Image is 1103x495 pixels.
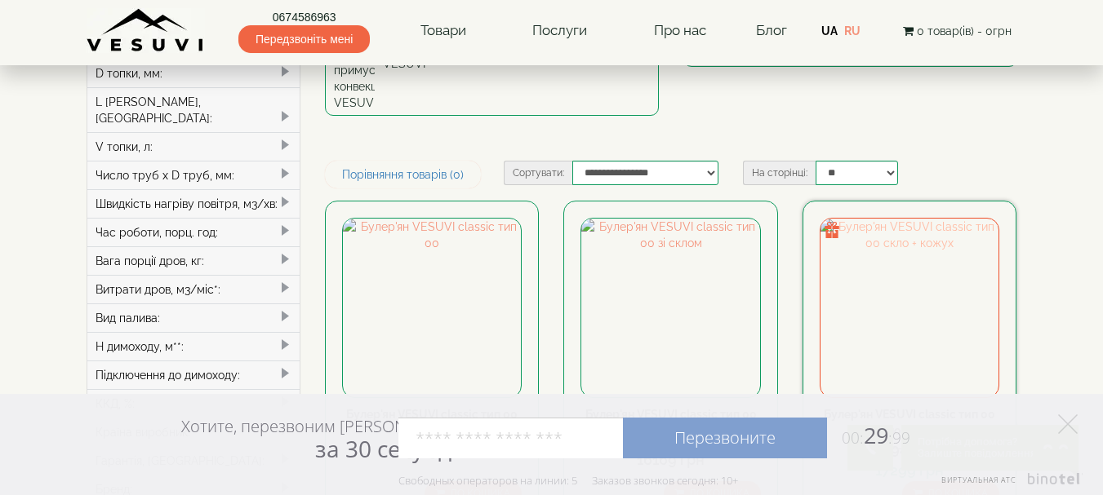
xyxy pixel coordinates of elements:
a: Товари [404,12,483,50]
span: Передзвоніть мені [238,25,370,53]
div: Вага порції дров, кг: [87,246,300,275]
a: Виртуальная АТС [932,473,1083,495]
div: Витрати дров, м3/міс*: [87,275,300,303]
label: Сортувати: [504,161,572,185]
div: Підключення до димоходу: [87,360,300,389]
div: Швидкість нагріву повітря, м3/хв: [87,189,300,218]
div: Число труб x D труб, мм: [87,161,300,189]
a: Блог [756,22,787,38]
span: :99 [888,427,910,449]
span: Виртуальная АТС [941,475,1016,485]
img: Булер'ян VESUVI classic тип 00 [343,219,521,396]
img: Булер'ян VESUVI classic тип 00 скло + кожух [821,219,998,396]
span: 00: [842,427,864,449]
div: H димоходу, м**: [87,332,300,360]
span: 0 товар(ів) - 0грн [917,24,1012,38]
button: 0 товар(ів) - 0грн [898,22,1016,40]
img: gift [824,222,840,238]
div: ККД, %: [87,389,300,418]
div: Свободных операторов на линии: 5 Заказов звонков сегодня: 10+ [398,474,738,487]
a: RU [844,24,861,38]
img: Булер'ян VESUVI classic тип 00 зі склом [581,219,759,396]
a: Про нас [638,12,723,50]
span: 29 [827,420,910,450]
a: UA [821,24,838,38]
a: Порівняння товарів (0) [325,161,481,188]
div: Хотите, перезвоним [PERSON_NAME] [181,416,461,462]
span: за 30 секунд? [315,433,461,464]
img: Завод VESUVI [87,8,205,53]
label: На сторінці: [743,161,816,185]
a: Перезвоните [623,418,827,458]
a: Послуги [516,12,603,50]
div: L [PERSON_NAME], [GEOGRAPHIC_DATA]: [87,87,300,132]
div: Час роботи, порц. год: [87,218,300,246]
div: D топки, мм: [87,59,300,87]
div: V топки, л: [87,132,300,161]
div: Вид палива: [87,303,300,332]
a: 0674586963 [238,9,370,25]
